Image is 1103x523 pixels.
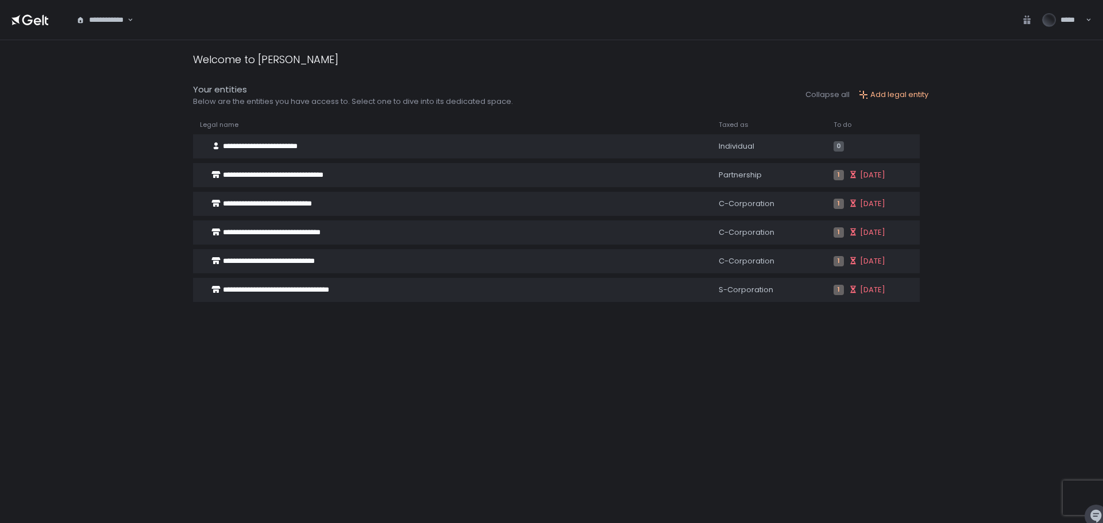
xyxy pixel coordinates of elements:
span: [DATE] [860,170,885,180]
div: Individual [719,141,820,152]
span: Taxed as [719,121,749,129]
span: To do [834,121,851,129]
span: Legal name [200,121,238,129]
span: 1 [834,199,844,209]
span: 1 [834,170,844,180]
span: 1 [834,285,844,295]
span: [DATE] [860,285,885,295]
div: Search for option [69,8,133,32]
span: 1 [834,227,844,238]
span: [DATE] [860,256,885,266]
button: Collapse all [805,90,850,100]
div: Welcome to [PERSON_NAME] [193,52,338,67]
span: 0 [834,141,844,152]
div: C-Corporation [719,256,820,266]
span: [DATE] [860,227,885,238]
span: [DATE] [860,199,885,209]
div: S-Corporation [719,285,820,295]
div: C-Corporation [719,199,820,209]
div: C-Corporation [719,227,820,238]
div: Your entities [193,83,513,96]
div: Below are the entities you have access to. Select one to dive into its dedicated space. [193,96,513,107]
span: 1 [834,256,844,266]
div: Partnership [719,170,820,180]
button: Add legal entity [859,90,928,100]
